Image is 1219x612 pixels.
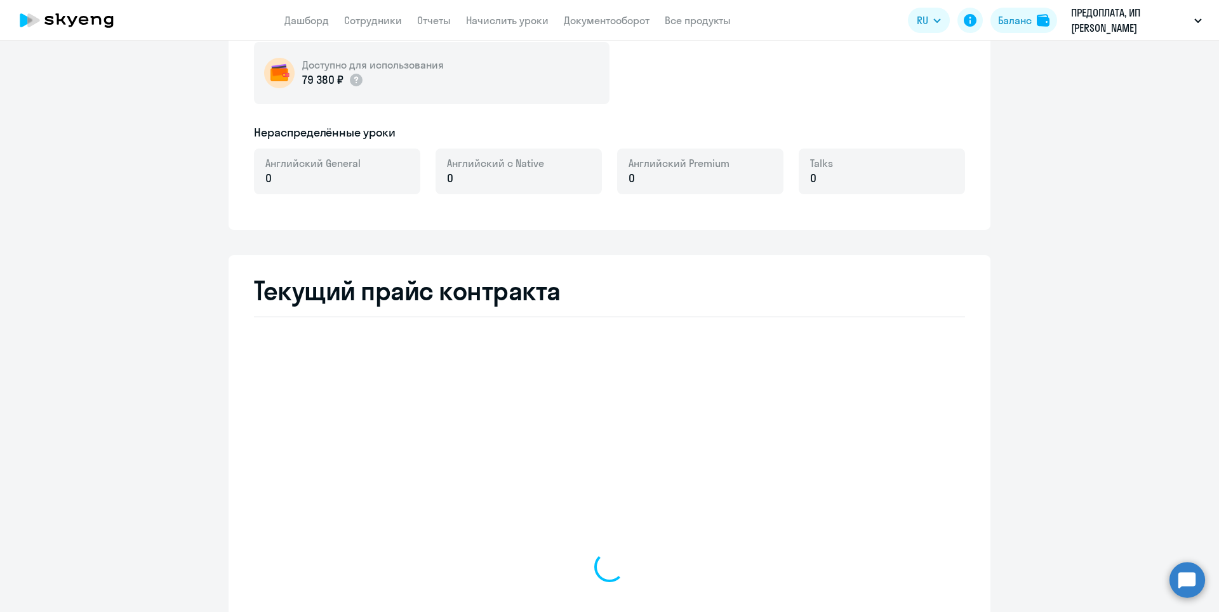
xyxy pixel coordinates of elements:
[417,14,451,27] a: Отчеты
[990,8,1057,33] button: Балансbalance
[810,170,816,187] span: 0
[1037,14,1049,27] img: balance
[302,72,364,88] p: 79 380 ₽
[564,14,649,27] a: Документооборот
[344,14,402,27] a: Сотрудники
[917,13,928,28] span: RU
[254,276,965,306] h2: Текущий прайс контракта
[629,170,635,187] span: 0
[998,13,1032,28] div: Баланс
[908,8,950,33] button: RU
[265,156,361,170] span: Английский General
[447,170,453,187] span: 0
[1065,5,1208,36] button: ПРЕДОПЛАТА, ИП [PERSON_NAME]
[810,156,833,170] span: Talks
[466,14,549,27] a: Начислить уроки
[265,170,272,187] span: 0
[1071,5,1189,36] p: ПРЕДОПЛАТА, ИП [PERSON_NAME]
[284,14,329,27] a: Дашборд
[447,156,544,170] span: Английский с Native
[629,156,729,170] span: Английский Premium
[264,58,295,88] img: wallet-circle.png
[254,124,396,141] h5: Нераспределённые уроки
[302,58,444,72] h5: Доступно для использования
[665,14,731,27] a: Все продукты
